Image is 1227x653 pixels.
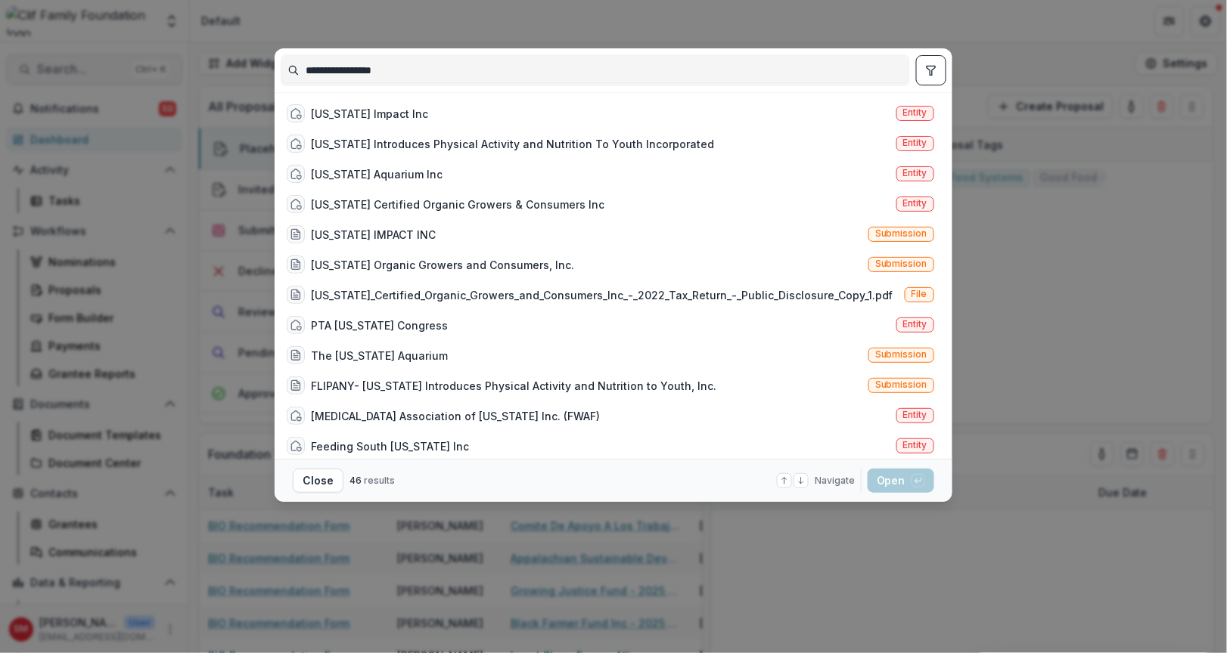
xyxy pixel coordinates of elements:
span: Entity [903,440,927,450]
span: Submission [875,258,927,269]
span: Submission [875,379,927,390]
div: [US_STATE] Aquarium Inc [311,166,443,182]
span: Entity [903,138,927,148]
span: results [364,475,395,486]
div: [US_STATE] IMPACT INC [311,227,436,243]
span: Entity [903,319,927,330]
span: Navigate [815,474,855,487]
div: PTA [US_STATE] Congress [311,317,448,333]
span: Submission [875,349,927,360]
div: [MEDICAL_DATA] Association of [US_STATE] Inc. (FWAF) [311,407,600,423]
span: Entity [903,410,927,420]
span: Submission [875,228,927,239]
div: [US_STATE]_Certified_Organic_Growers_and_Consumers_Inc_-_2022_Tax_Return_-_Public_Disclosure_Copy... [311,286,893,302]
button: Close [293,469,343,493]
div: [US_STATE] Impact Inc [311,106,428,122]
div: FLIPANY- [US_STATE] Introduces Physical Activity and Nutrition to Youth, Inc. [311,377,716,393]
span: Entity [903,168,927,178]
span: Entity [903,107,927,118]
div: [US_STATE] Introduces Physical Activity and Nutrition To Youth Incorporated [311,136,714,152]
span: File [912,289,927,299]
button: toggle filters [916,55,946,85]
span: Entity [903,198,927,209]
div: Feeding South [US_STATE] Inc [311,438,469,453]
div: The [US_STATE] Aquarium [311,347,448,363]
span: 46 [349,475,362,486]
div: [US_STATE] Certified Organic Growers & Consumers Inc [311,197,604,212]
button: Open [868,469,934,493]
div: [US_STATE] Organic Growers and Consumers, Inc. [311,257,574,273]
